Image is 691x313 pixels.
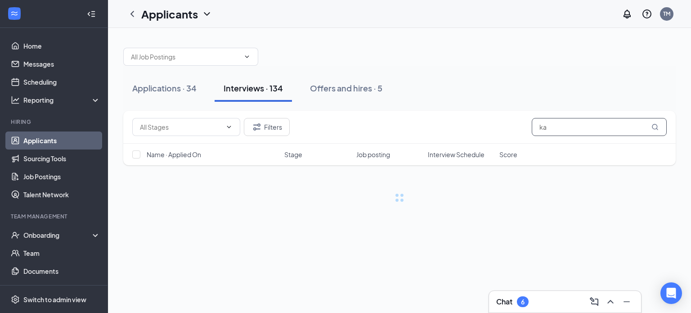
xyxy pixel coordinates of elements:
[23,132,100,150] a: Applicants
[23,280,100,298] a: Surveys
[660,282,682,304] div: Open Intercom Messenger
[532,118,667,136] input: Search in interviews
[11,295,20,304] svg: Settings
[23,95,101,104] div: Reporting
[140,122,222,132] input: All Stages
[131,52,240,62] input: All Job Postings
[622,9,633,19] svg: Notifications
[11,231,20,240] svg: UserCheck
[621,296,632,307] svg: Minimize
[202,9,212,19] svg: ChevronDown
[127,9,138,19] svg: ChevronLeft
[10,9,19,18] svg: WorkstreamLogo
[356,150,390,159] span: Job posting
[651,123,659,131] svg: MagnifyingGlass
[23,37,100,55] a: Home
[23,231,93,240] div: Onboarding
[499,150,517,159] span: Score
[310,82,382,94] div: Offers and hires · 5
[132,82,197,94] div: Applications · 34
[147,150,201,159] span: Name · Applied On
[87,9,96,18] svg: Collapse
[11,213,99,220] div: Team Management
[587,295,601,309] button: ComposeMessage
[428,150,485,159] span: Interview Schedule
[243,53,251,60] svg: ChevronDown
[284,150,302,159] span: Stage
[244,118,290,136] button: Filter Filters
[23,244,100,262] a: Team
[225,123,233,131] svg: ChevronDown
[642,9,652,19] svg: QuestionInfo
[23,186,100,204] a: Talent Network
[605,296,616,307] svg: ChevronUp
[589,296,600,307] svg: ComposeMessage
[11,95,20,104] svg: Analysis
[521,298,525,306] div: 6
[141,6,198,22] h1: Applicants
[11,118,99,126] div: Hiring
[23,55,100,73] a: Messages
[23,295,86,304] div: Switch to admin view
[496,297,512,307] h3: Chat
[663,10,670,18] div: TM
[23,150,100,168] a: Sourcing Tools
[23,168,100,186] a: Job Postings
[251,122,262,132] svg: Filter
[603,295,618,309] button: ChevronUp
[224,82,283,94] div: Interviews · 134
[23,73,100,91] a: Scheduling
[619,295,634,309] button: Minimize
[23,262,100,280] a: Documents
